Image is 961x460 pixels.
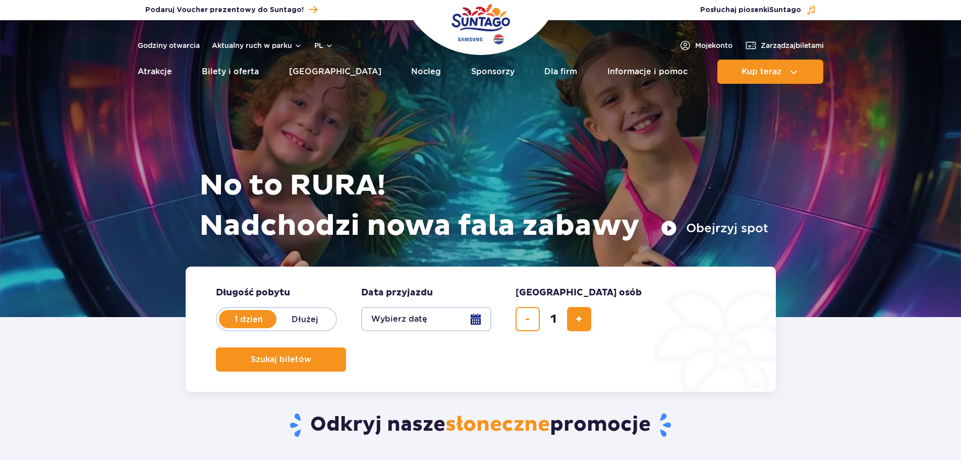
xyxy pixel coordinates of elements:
[199,166,768,246] h1: No to RURA! Nadchodzi nowa fala zabawy
[516,287,642,299] span: [GEOGRAPHIC_DATA] osób
[251,355,311,364] span: Szukaj biletów
[185,412,776,438] h2: Odkryj nasze promocje
[761,40,824,50] span: Zarządzaj biletami
[769,7,801,14] span: Suntago
[742,67,781,76] span: Kup teraz
[607,60,688,84] a: Informacje i pomoc
[216,347,346,372] button: Szukaj biletów
[700,5,816,15] button: Posłuchaj piosenkiSuntago
[216,287,290,299] span: Długość pobytu
[411,60,441,84] a: Nocleg
[717,60,823,84] button: Kup teraz
[661,220,768,236] button: Obejrzyj spot
[145,3,317,17] a: Podaruj Voucher prezentowy do Suntago!
[745,39,824,52] a: Zarządzajbiletami
[679,39,732,52] a: Mojekonto
[276,309,334,330] label: Dłużej
[541,307,566,331] input: liczba biletów
[445,412,550,437] span: słoneczne
[361,307,491,331] button: Wybierz datę
[212,41,302,49] button: Aktualny ruch w parku
[220,309,277,330] label: 1 dzień
[516,307,540,331] button: usuń bilet
[145,5,304,15] span: Podaruj Voucher prezentowy do Suntago!
[314,40,333,50] button: pl
[186,267,776,392] form: Planowanie wizyty w Park of Poland
[544,60,577,84] a: Dla firm
[138,40,200,50] a: Godziny otwarcia
[138,60,172,84] a: Atrakcje
[700,5,801,15] span: Posłuchaj piosenki
[695,40,732,50] span: Moje konto
[567,307,591,331] button: dodaj bilet
[289,60,381,84] a: [GEOGRAPHIC_DATA]
[361,287,433,299] span: Data przyjazdu
[471,60,515,84] a: Sponsorzy
[202,60,259,84] a: Bilety i oferta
